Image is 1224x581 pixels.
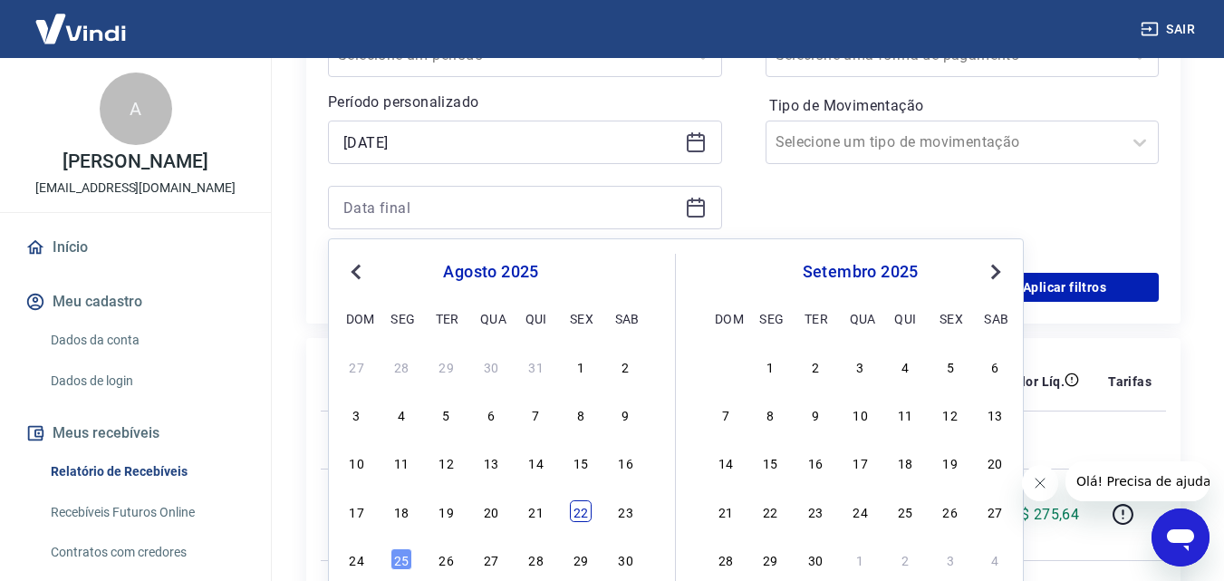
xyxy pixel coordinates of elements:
div: Choose sexta-feira, 29 de agosto de 2025 [570,548,592,570]
div: seg [390,307,412,329]
a: Contratos com credores [43,534,249,571]
div: Choose domingo, 17 de agosto de 2025 [346,500,368,522]
p: Período personalizado [328,92,722,113]
div: Choose terça-feira, 16 de setembro de 2025 [805,451,826,473]
div: Choose terça-feira, 23 de setembro de 2025 [805,500,826,522]
div: Choose segunda-feira, 11 de agosto de 2025 [390,451,412,473]
div: Choose quarta-feira, 17 de setembro de 2025 [850,451,872,473]
div: dom [715,307,737,329]
div: Choose segunda-feira, 28 de julho de 2025 [390,355,412,377]
iframe: Fechar mensagem [1022,465,1058,501]
div: Choose sexta-feira, 5 de setembro de 2025 [940,355,961,377]
div: Choose quarta-feira, 20 de agosto de 2025 [480,500,502,522]
iframe: Mensagem da empresa [1065,461,1210,501]
div: Choose terça-feira, 12 de agosto de 2025 [436,451,458,473]
div: Choose quarta-feira, 24 de setembro de 2025 [850,500,872,522]
div: Choose sábado, 13 de setembro de 2025 [984,403,1006,425]
div: Choose quarta-feira, 1 de outubro de 2025 [850,548,872,570]
div: sex [570,307,592,329]
div: sab [984,307,1006,329]
div: Choose segunda-feira, 25 de agosto de 2025 [390,548,412,570]
div: Choose quinta-feira, 7 de agosto de 2025 [525,403,547,425]
div: Choose segunda-feira, 8 de setembro de 2025 [759,403,781,425]
button: Meu cadastro [22,282,249,322]
div: ter [805,307,826,329]
div: setembro 2025 [712,261,1008,283]
div: Choose sábado, 6 de setembro de 2025 [984,355,1006,377]
div: qui [525,307,547,329]
div: agosto 2025 [343,261,639,283]
div: Choose domingo, 10 de agosto de 2025 [346,451,368,473]
iframe: Botão para abrir a janela de mensagens [1152,508,1210,566]
a: Recebíveis Futuros Online [43,494,249,531]
div: Choose sexta-feira, 15 de agosto de 2025 [570,451,592,473]
div: seg [759,307,781,329]
div: Choose terça-feira, 9 de setembro de 2025 [805,403,826,425]
div: Choose quarta-feira, 30 de julho de 2025 [480,355,502,377]
button: Previous Month [345,261,367,283]
div: Choose quinta-feira, 11 de setembro de 2025 [894,403,916,425]
div: Choose domingo, 7 de setembro de 2025 [715,403,737,425]
div: qua [850,307,872,329]
div: Choose quarta-feira, 13 de agosto de 2025 [480,451,502,473]
button: Meus recebíveis [22,413,249,453]
div: Choose sexta-feira, 22 de agosto de 2025 [570,500,592,522]
div: Choose segunda-feira, 4 de agosto de 2025 [390,403,412,425]
div: Choose quinta-feira, 25 de setembro de 2025 [894,500,916,522]
span: Olá! Precisa de ajuda? [11,13,152,27]
a: Dados de login [43,363,249,400]
div: Choose quinta-feira, 28 de agosto de 2025 [525,548,547,570]
div: Choose quinta-feira, 2 de outubro de 2025 [894,548,916,570]
div: Choose quinta-feira, 18 de setembro de 2025 [894,451,916,473]
div: Choose quarta-feira, 10 de setembro de 2025 [850,403,872,425]
div: Choose sábado, 20 de setembro de 2025 [984,451,1006,473]
div: Choose segunda-feira, 15 de setembro de 2025 [759,451,781,473]
div: month 2025-09 [712,353,1008,572]
div: Choose terça-feira, 30 de setembro de 2025 [805,548,826,570]
div: dom [346,307,368,329]
div: Choose domingo, 21 de setembro de 2025 [715,500,737,522]
div: Choose segunda-feira, 29 de setembro de 2025 [759,548,781,570]
div: Choose terça-feira, 26 de agosto de 2025 [436,548,458,570]
div: Choose sábado, 2 de agosto de 2025 [615,355,637,377]
img: Vindi [22,1,140,56]
div: Choose sexta-feira, 19 de setembro de 2025 [940,451,961,473]
div: Choose segunda-feira, 1 de setembro de 2025 [759,355,781,377]
div: Choose terça-feira, 2 de setembro de 2025 [805,355,826,377]
div: qua [480,307,502,329]
div: Choose quinta-feira, 14 de agosto de 2025 [525,451,547,473]
div: Choose sexta-feira, 8 de agosto de 2025 [570,403,592,425]
p: [PERSON_NAME] [63,152,207,171]
div: Choose terça-feira, 19 de agosto de 2025 [436,500,458,522]
button: Sair [1137,13,1202,46]
p: Tarifas [1108,373,1152,391]
button: Next Month [985,261,1007,283]
div: Choose sexta-feira, 26 de setembro de 2025 [940,500,961,522]
button: Aplicar filtros [970,273,1159,302]
div: Choose domingo, 31 de agosto de 2025 [715,355,737,377]
div: Choose terça-feira, 29 de julho de 2025 [436,355,458,377]
input: Data final [343,194,678,221]
p: [EMAIL_ADDRESS][DOMAIN_NAME] [35,179,236,198]
div: Choose quinta-feira, 31 de julho de 2025 [525,355,547,377]
div: Choose sábado, 27 de setembro de 2025 [984,500,1006,522]
div: Choose domingo, 3 de agosto de 2025 [346,403,368,425]
div: ter [436,307,458,329]
div: A [100,73,172,145]
div: Choose sábado, 4 de outubro de 2025 [984,548,1006,570]
div: Choose quarta-feira, 27 de agosto de 2025 [480,548,502,570]
a: Dados da conta [43,322,249,359]
a: Início [22,228,249,267]
div: Choose sábado, 9 de agosto de 2025 [615,403,637,425]
div: Choose sexta-feira, 1 de agosto de 2025 [570,355,592,377]
p: Valor Líq. [1006,373,1065,391]
div: Choose sábado, 16 de agosto de 2025 [615,451,637,473]
div: Choose quarta-feira, 3 de setembro de 2025 [850,355,872,377]
div: Choose sábado, 23 de agosto de 2025 [615,500,637,522]
p: R$ 275,64 [1012,504,1080,526]
div: sex [940,307,961,329]
div: Choose domingo, 28 de setembro de 2025 [715,548,737,570]
input: Data inicial [343,129,678,156]
div: Choose terça-feira, 5 de agosto de 2025 [436,403,458,425]
div: Choose domingo, 14 de setembro de 2025 [715,451,737,473]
